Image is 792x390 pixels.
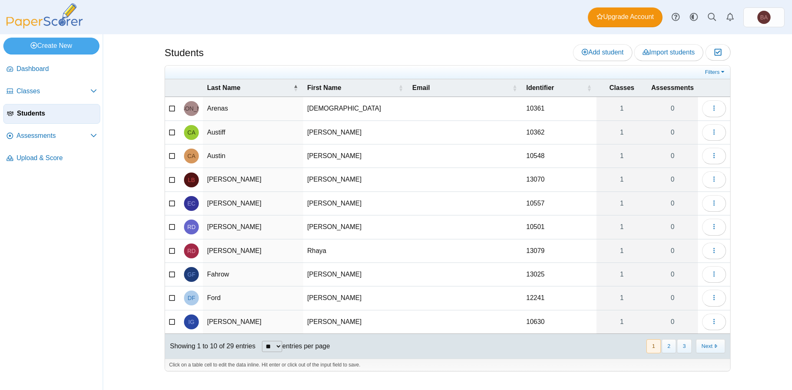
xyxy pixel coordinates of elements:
span: Gwendolyn Fahrow [187,272,195,277]
td: [PERSON_NAME] [303,215,408,239]
td: Austiff [203,121,303,144]
span: First Name [307,84,342,91]
td: [PERSON_NAME] [203,310,303,334]
td: 10501 [522,215,596,239]
a: 0 [647,192,698,215]
td: Fahrow [203,263,303,286]
td: [PERSON_NAME] [303,121,408,144]
span: Upgrade Account [596,12,654,21]
td: [DEMOGRAPHIC_DATA] [303,97,408,121]
label: entries per page [282,343,330,350]
td: Rhaya [303,239,408,263]
span: Emma Coughlan [187,201,195,206]
td: [PERSON_NAME] [303,192,408,215]
span: Assessments [651,84,694,91]
div: Click on a table cell to edit the data inline. Hit enter or click out of the input field to save. [165,359,730,371]
a: 1 [596,286,647,310]
a: PaperScorer [3,23,86,30]
a: Assessments [3,126,100,146]
span: Assessments [16,131,90,140]
td: [PERSON_NAME] [203,168,303,191]
a: 1 [596,239,647,262]
td: 13079 [522,239,596,263]
td: [PERSON_NAME] [203,239,303,263]
td: Arenas [203,97,303,121]
a: Create New [3,38,99,54]
td: [PERSON_NAME] [203,215,303,239]
a: Students [3,104,100,124]
span: Leah Beaupre [188,177,195,183]
a: 1 [596,97,647,120]
td: [PERSON_NAME] [303,286,408,310]
td: 10361 [522,97,596,121]
a: 0 [647,215,698,239]
span: Isabella Galloway [189,319,195,325]
span: Classes [609,84,634,91]
a: 1 [596,192,647,215]
span: Email [412,84,430,91]
td: 10557 [522,192,596,215]
a: Alerts [721,8,739,26]
a: 1 [596,310,647,333]
span: Identifier [526,84,554,91]
span: Cooper Austiff [187,130,195,135]
span: Dashboard [16,64,97,73]
td: [PERSON_NAME] [303,144,408,168]
img: PaperScorer [3,3,86,28]
a: 1 [596,144,647,168]
button: Next [696,339,725,353]
span: Brent Adams [757,11,771,24]
a: 0 [647,239,698,262]
span: Import students [643,49,695,56]
h1: Students [165,46,204,60]
td: 12241 [522,286,596,310]
a: 0 [647,286,698,310]
td: [PERSON_NAME] [203,192,303,215]
td: Ford [203,286,303,310]
span: Richard Darr [187,224,196,230]
span: First Name : Activate to sort [398,79,403,97]
a: 1 [596,121,647,144]
td: [PERSON_NAME] [303,310,408,334]
a: Import students [634,44,703,61]
span: Email : Activate to sort [512,79,517,97]
a: Upgrade Account [588,7,662,27]
span: Add student [582,49,623,56]
span: Last Name : Activate to invert sorting [293,79,298,97]
a: 0 [647,144,698,168]
span: Brent Adams [760,14,768,20]
td: [PERSON_NAME] [303,168,408,191]
td: 10548 [522,144,596,168]
td: Austin [203,144,303,168]
span: Identifier : Activate to sort [587,79,592,97]
td: 13070 [522,168,596,191]
span: Upload & Score [16,154,97,163]
span: Cooper Austin [187,153,195,159]
a: Brent Adams [743,7,785,27]
span: Classes [16,87,90,96]
a: 0 [647,310,698,333]
a: Upload & Score [3,149,100,168]
a: Add student [573,44,632,61]
span: Damon Ford [188,295,196,301]
a: 0 [647,121,698,144]
button: 1 [646,339,661,353]
td: 13025 [522,263,596,286]
nav: pagination [646,339,725,353]
button: 3 [677,339,691,353]
a: Dashboard [3,59,100,79]
a: 0 [647,263,698,286]
td: 10630 [522,310,596,334]
span: Students [17,109,97,118]
td: [PERSON_NAME] [303,263,408,286]
span: Rhaya DePaolo [187,248,196,254]
a: 1 [596,215,647,239]
a: 1 [596,168,647,191]
div: Showing 1 to 10 of 29 entries [165,334,255,359]
span: Jesus Arenas [167,106,215,111]
a: Classes [3,82,100,102]
a: Filters [703,68,728,76]
a: 0 [647,97,698,120]
a: 0 [647,168,698,191]
td: 10362 [522,121,596,144]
